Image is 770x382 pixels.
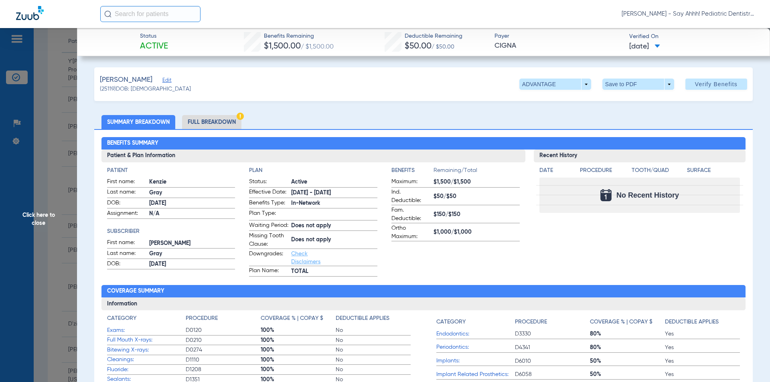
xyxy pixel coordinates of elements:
span: Active [140,41,168,52]
span: Last name: [107,249,146,259]
span: Remaining/Total [434,166,520,178]
span: $1,500.00 [264,42,301,51]
button: ADVANTAGE [519,79,591,90]
app-breakdown-title: Deductible Applies [336,314,411,325]
span: $1,000/$1,000 [434,228,520,236]
h4: Procedure [186,314,218,323]
app-breakdown-title: Tooth/Quad [632,166,685,178]
span: D6010 [515,357,590,365]
h3: Patient & Plan Information [101,150,525,162]
span: Plan Type: [249,209,288,220]
span: $1,500/$1,500 [434,178,520,186]
span: Verify Benefits [695,81,738,87]
span: Bitewing X-rays: [107,346,186,354]
span: Implants: [436,357,515,365]
span: Ind. Deductible: [391,188,431,205]
h4: Coverage % | Copay $ [261,314,323,323]
span: 100% [261,326,336,334]
h3: Recent History [534,150,746,162]
span: [DATE] [149,199,235,208]
span: D6058 [515,370,590,378]
span: 100% [261,336,336,344]
span: First name: [107,238,146,248]
h2: Coverage Summary [101,285,746,298]
span: Waiting Period: [249,221,288,231]
h4: Surface [687,166,740,175]
span: No Recent History [616,191,679,199]
span: Fam. Deductible: [391,206,431,223]
app-breakdown-title: Surface [687,166,740,178]
span: DOB: [107,260,146,269]
span: D0120 [186,326,261,334]
span: $50.00 [405,42,432,51]
span: D3330 [515,330,590,338]
span: Implant Related Prosthetics: [436,370,515,379]
span: [PERSON_NAME] [149,239,235,248]
span: CIGNA [494,41,622,51]
span: $50/$50 [434,192,520,201]
span: No [336,366,411,374]
h4: Subscriber [107,227,235,236]
span: Yes [665,330,740,338]
span: Yes [665,370,740,378]
app-breakdown-title: Procedure [515,314,590,329]
span: Benefits Type: [249,199,288,208]
span: Periodontics: [436,343,515,352]
span: Does not apply [291,236,377,244]
h4: Patient [107,166,235,175]
span: Kenzie [149,178,235,186]
app-breakdown-title: Procedure [186,314,261,325]
span: Effective Date: [249,188,288,198]
span: 100% [261,346,336,354]
app-breakdown-title: Category [436,314,515,329]
span: Benefits Remaining [264,32,334,40]
app-breakdown-title: Benefits [391,166,434,178]
span: 50% [590,357,665,365]
span: D4341 [515,344,590,352]
span: No [336,336,411,344]
span: 100% [261,366,336,374]
span: Cleanings: [107,356,186,364]
span: / $1,500.00 [301,44,334,50]
span: Yes [665,344,740,352]
span: N/A [149,210,235,218]
h4: Procedure [580,166,629,175]
span: Maximum: [391,178,431,187]
span: (25119) DOB: [DEMOGRAPHIC_DATA] [100,85,191,93]
app-breakdown-title: Category [107,314,186,325]
h4: Coverage % | Copay $ [590,318,652,326]
span: Edit [162,77,170,85]
span: Verified On [629,32,757,41]
span: D0274 [186,346,261,354]
span: Last name: [107,188,146,198]
span: No [336,346,411,354]
h4: Date [539,166,573,175]
img: Hazard [237,113,244,120]
span: Exams: [107,326,186,335]
h4: Benefits [391,166,434,175]
span: Plan Name: [249,267,288,276]
span: 50% [590,370,665,378]
input: Search for patients [100,6,201,22]
span: Active [291,178,377,186]
span: Deductible Remaining [405,32,462,40]
span: Assignment: [107,209,146,219]
span: Full Mouth X-rays: [107,336,186,344]
span: First name: [107,178,146,187]
span: Status: [249,178,288,187]
h4: Deductible Applies [665,318,719,326]
h3: Information [101,297,746,310]
a: Check Disclaimers [291,251,320,265]
span: Yes [665,357,740,365]
span: [DATE] [149,260,235,269]
h4: Procedure [515,318,547,326]
h4: Plan [249,166,377,175]
app-breakdown-title: Procedure [580,166,629,178]
span: Does not apply [291,222,377,230]
span: D0210 [186,336,261,344]
span: [DATE] - [DATE] [291,189,377,197]
div: Chat Widget [730,344,770,382]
